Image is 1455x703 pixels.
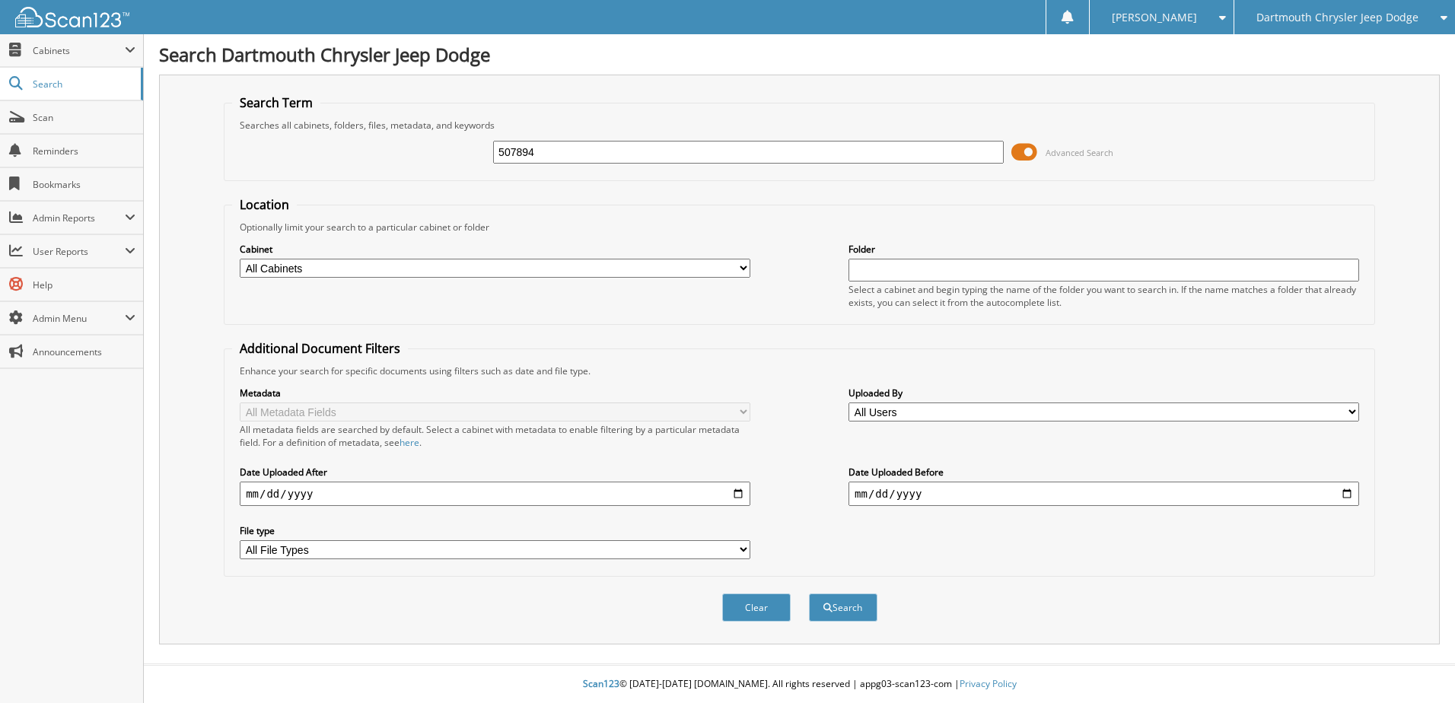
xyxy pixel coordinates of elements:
h1: Search Dartmouth Chrysler Jeep Dodge [159,42,1440,67]
span: Help [33,278,135,291]
div: Optionally limit your search to a particular cabinet or folder [232,221,1367,234]
input: end [848,482,1359,506]
a: Privacy Policy [960,677,1017,690]
label: Date Uploaded Before [848,466,1359,479]
span: Scan [33,111,135,124]
label: Uploaded By [848,386,1359,399]
span: Scan123 [583,677,619,690]
button: Search [809,593,877,622]
div: Enhance your search for specific documents using filters such as date and file type. [232,364,1367,377]
div: Searches all cabinets, folders, files, metadata, and keywords [232,119,1367,132]
span: Announcements [33,345,135,358]
legend: Search Term [232,94,320,111]
label: Metadata [240,386,750,399]
iframe: Chat Widget [1379,630,1455,703]
span: Reminders [33,145,135,157]
span: Cabinets [33,44,125,57]
label: Cabinet [240,243,750,256]
span: Search [33,78,133,91]
legend: Additional Document Filters [232,340,408,357]
div: Select a cabinet and begin typing the name of the folder you want to search in. If the name match... [848,283,1359,309]
div: © [DATE]-[DATE] [DOMAIN_NAME]. All rights reserved | appg03-scan123-com | [144,666,1455,703]
input: start [240,482,750,506]
legend: Location [232,196,297,213]
span: Admin Menu [33,312,125,325]
span: Dartmouth Chrysler Jeep Dodge [1256,13,1418,22]
div: All metadata fields are searched by default. Select a cabinet with metadata to enable filtering b... [240,423,750,449]
label: Date Uploaded After [240,466,750,479]
label: File type [240,524,750,537]
span: User Reports [33,245,125,258]
a: here [400,436,419,449]
img: scan123-logo-white.svg [15,7,129,27]
label: Folder [848,243,1359,256]
button: Clear [722,593,791,622]
span: Advanced Search [1046,147,1113,158]
span: [PERSON_NAME] [1112,13,1197,22]
span: Admin Reports [33,212,125,224]
span: Bookmarks [33,178,135,191]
